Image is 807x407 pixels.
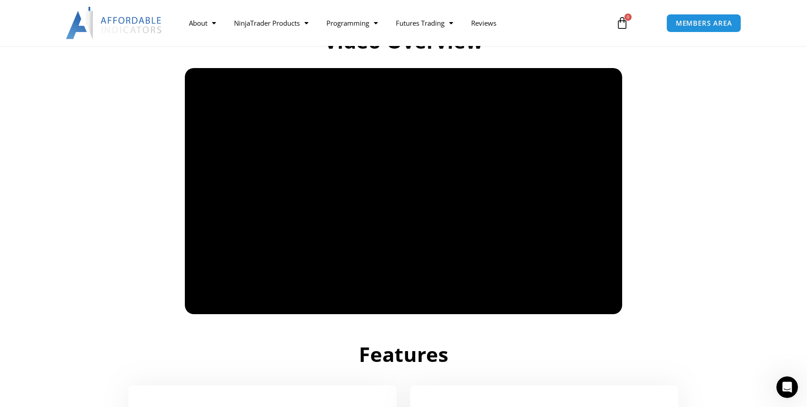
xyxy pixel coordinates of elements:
[151,28,656,55] h2: Video Overview
[317,13,387,33] a: Programming
[624,14,632,21] span: 0
[462,13,505,33] a: Reviews
[180,13,225,33] a: About
[151,341,656,368] h2: Features
[602,10,642,36] a: 0
[66,7,163,39] img: LogoAI | Affordable Indicators – NinjaTrader
[666,14,742,32] a: MEMBERS AREA
[676,20,732,27] span: MEMBERS AREA
[180,13,605,33] nav: Menu
[387,13,462,33] a: Futures Trading
[776,376,798,398] iframe: Intercom live chat
[225,13,317,33] a: NinjaTrader Products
